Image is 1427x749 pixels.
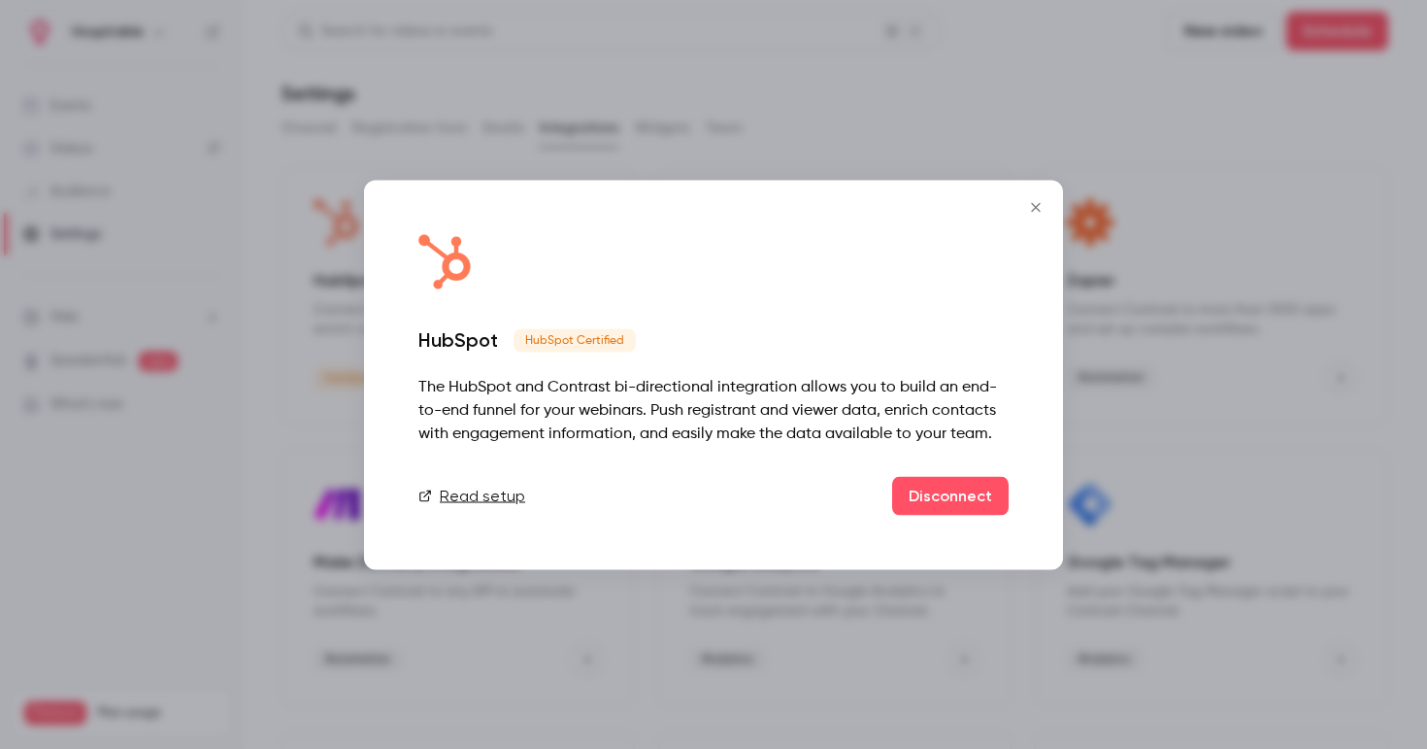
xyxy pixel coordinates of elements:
[1016,187,1055,226] button: Close
[514,328,636,352] span: HubSpot Certified
[418,327,498,351] div: HubSpot
[418,375,1009,445] div: The HubSpot and Contrast bi-directional integration allows you to build an end-to-end funnel for ...
[892,476,1009,515] button: Disconnect
[418,484,525,507] a: Read setup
